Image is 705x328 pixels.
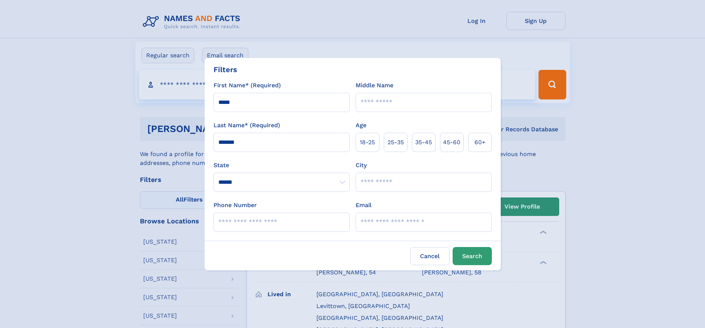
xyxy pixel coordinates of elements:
label: First Name* (Required) [214,81,281,90]
label: City [356,161,367,170]
label: Email [356,201,372,210]
label: Last Name* (Required) [214,121,280,130]
div: Filters [214,64,237,75]
label: State [214,161,350,170]
span: 35‑45 [415,138,432,147]
span: 25‑35 [387,138,404,147]
label: Phone Number [214,201,257,210]
span: 45‑60 [443,138,460,147]
button: Search [453,247,492,265]
span: 60+ [474,138,486,147]
label: Middle Name [356,81,393,90]
span: 18‑25 [360,138,375,147]
label: Age [356,121,366,130]
label: Cancel [410,247,450,265]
